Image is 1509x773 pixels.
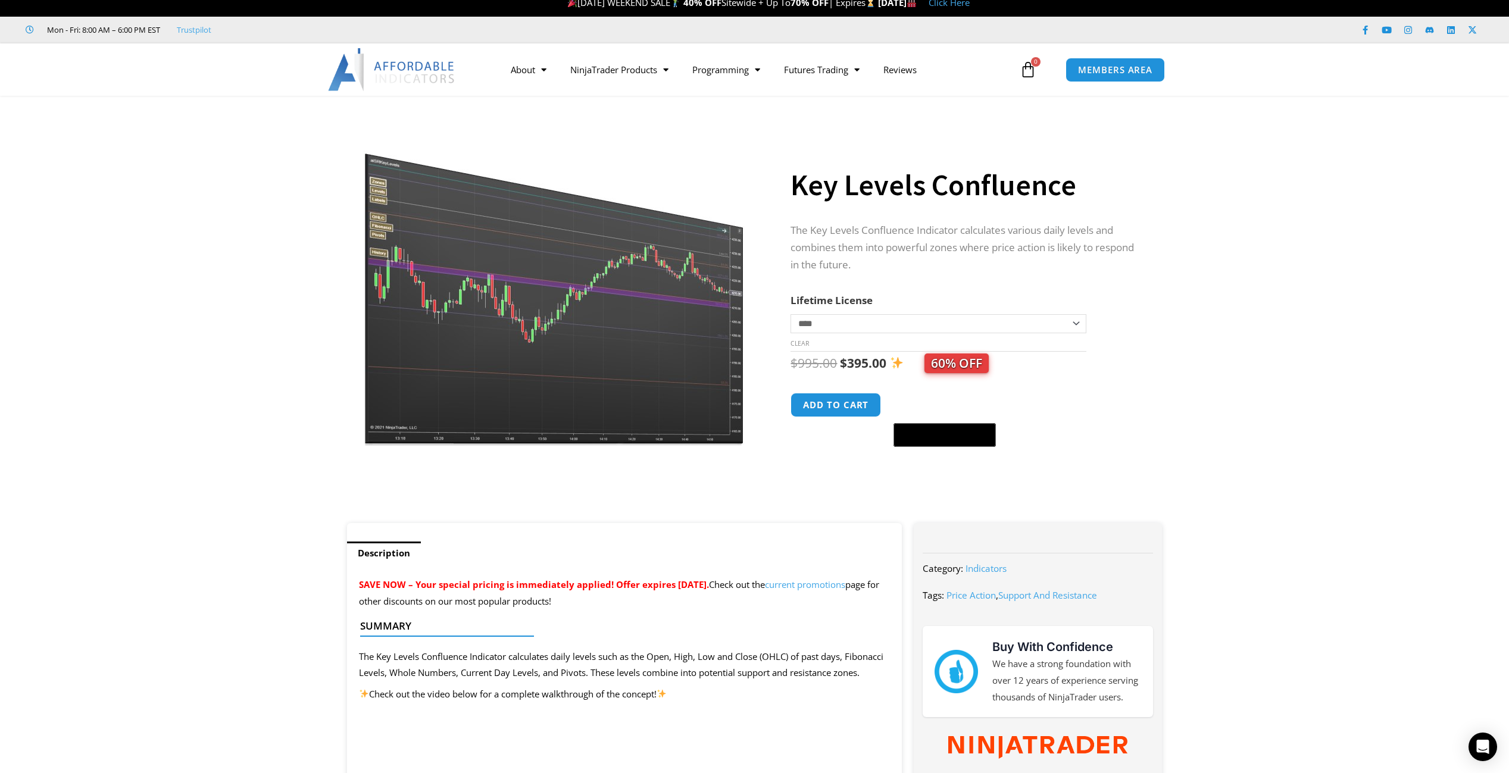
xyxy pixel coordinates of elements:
[657,689,666,698] img: ✨
[966,562,1007,574] a: Indicators
[923,562,963,574] span: Category:
[948,736,1127,759] img: NinjaTrader Wordmark color RGB | Affordable Indicators – NinjaTrader
[1002,52,1054,87] a: 0
[499,56,558,83] a: About
[998,589,1097,601] a: Support And Resistance
[946,589,996,601] a: Price Action
[558,56,680,83] a: NinjaTrader Products
[924,353,989,373] span: 60% OFF
[1031,57,1041,67] span: 0
[791,222,1138,274] p: The Key Levels Confluence Indicator calculates various daily levels and combines them into powerf...
[364,117,746,446] img: Key Levels 1
[360,620,880,632] h4: Summary
[891,356,903,369] img: ✨
[791,339,809,348] a: Clear options
[359,578,709,590] span: SAVE NOW – Your special pricing is immediately applied! Offer expires [DATE].
[791,355,798,371] span: $
[44,23,160,37] span: Mon - Fri: 8:00 AM – 6:00 PM EST
[791,454,1138,465] iframe: PayPal Message 1
[359,686,891,703] p: Check out the video below for a complete walkthrough of the concept!
[360,689,368,698] img: ✨
[992,638,1141,656] h3: Buy With Confidence
[791,293,873,307] label: Lifetime License
[347,542,421,565] a: Description
[992,656,1141,706] p: We have a strong foundation with over 12 years of experience serving thousands of NinjaTrader users.
[791,393,881,417] button: Add to cart
[359,577,891,610] p: Check out the page for other discounts on our most popular products!
[177,23,211,37] a: Trustpilot
[1469,733,1497,761] div: Open Intercom Messenger
[1078,65,1152,74] span: MEMBERS AREA
[772,56,871,83] a: Futures Trading
[359,649,891,682] p: The Key Levels Confluence Indicator calculates daily levels such as the Open, High, Low and Close...
[680,56,772,83] a: Programming
[893,423,996,447] button: Buy with GPay
[791,164,1138,206] h1: Key Levels Confluence
[499,56,1017,83] nav: Menu
[946,589,1097,601] span: ,
[840,355,886,371] bdi: 395.00
[791,355,837,371] bdi: 995.00
[765,578,845,590] a: current promotions
[891,391,998,420] iframe: Secure express checkout frame
[1066,58,1165,82] a: MEMBERS AREA
[328,48,456,91] img: LogoAI | Affordable Indicators – NinjaTrader
[935,650,977,693] img: mark thumbs good 43913 | Affordable Indicators – NinjaTrader
[840,355,847,371] span: $
[871,56,929,83] a: Reviews
[923,589,944,601] span: Tags:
